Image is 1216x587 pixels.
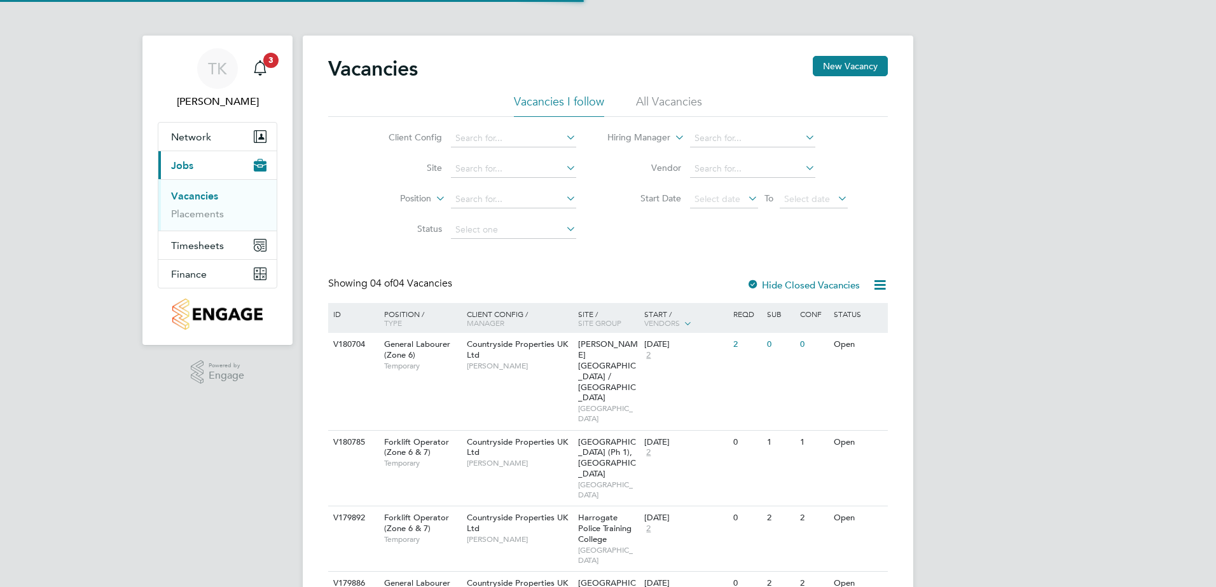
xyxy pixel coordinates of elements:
input: Search for... [690,160,815,178]
span: General Labourer (Zone 6) [384,339,450,360]
span: 2 [644,447,653,458]
span: [PERSON_NAME] [467,361,572,371]
label: Status [369,223,442,234]
nav: Main navigation [142,36,293,345]
span: Select date [694,193,740,205]
div: 1 [764,431,797,454]
div: 2 [764,506,797,530]
span: Engage [209,370,244,381]
span: Harrogate Police Training College [578,512,632,544]
span: Powered by [209,360,244,371]
button: Finance [158,260,277,288]
input: Search for... [451,191,576,208]
a: 3 [247,48,273,89]
span: Manager [467,318,504,328]
div: [DATE] [644,437,727,448]
span: 04 Vacancies [370,277,452,290]
a: Placements [171,208,224,220]
label: Vendor [608,162,681,173]
input: Search for... [690,130,815,147]
div: Client Config / [464,303,575,334]
span: Network [171,131,211,143]
span: Site Group [578,318,621,328]
span: Countryside Properties UK Ltd [467,339,568,360]
div: Open [831,431,886,454]
span: [PERSON_NAME] [467,458,572,468]
label: Start Date [608,192,681,204]
img: countryside-properties-logo-retina.png [172,299,262,330]
span: [GEOGRAPHIC_DATA] [578,545,639,565]
div: Open [831,506,886,530]
div: [DATE] [644,339,727,350]
span: [GEOGRAPHIC_DATA] [578,403,639,423]
li: All Vacancies [636,94,702,117]
span: Finance [171,268,207,280]
div: V179892 [330,506,375,530]
span: 2 [644,523,653,534]
div: 0 [730,506,763,530]
li: Vacancies I follow [514,94,604,117]
button: Timesheets [158,231,277,259]
label: Site [369,162,442,173]
a: TK[PERSON_NAME] [158,48,277,109]
button: New Vacancy [813,56,888,76]
span: Tyler Kelly [158,94,277,109]
span: Timesheets [171,240,224,252]
span: Jobs [171,159,193,172]
span: TK [208,60,227,77]
label: Client Config [369,132,442,143]
span: 3 [263,53,279,68]
input: Search for... [451,160,576,178]
div: V180785 [330,431,375,454]
div: Jobs [158,179,277,231]
div: ID [330,303,375,325]
div: Position / [375,303,464,334]
span: [GEOGRAPHIC_DATA] (Ph 1), [GEOGRAPHIC_DATA] [578,436,636,480]
span: Countryside Properties UK Ltd [467,436,568,458]
span: [PERSON_NAME] [467,534,572,544]
button: Jobs [158,151,277,179]
span: Temporary [384,458,460,468]
span: Temporary [384,361,460,371]
div: 0 [730,431,763,454]
div: 0 [764,333,797,356]
button: Network [158,123,277,151]
a: Go to home page [158,299,277,330]
div: Status [831,303,886,325]
span: Forklift Operator (Zone 6 & 7) [384,512,449,534]
div: 2 [730,333,763,356]
span: Vendors [644,318,680,328]
div: [DATE] [644,513,727,523]
div: Conf [797,303,830,325]
input: Select one [451,221,576,239]
label: Hiring Manager [597,132,670,144]
span: Temporary [384,534,460,544]
input: Search for... [451,130,576,147]
span: [GEOGRAPHIC_DATA] [578,480,639,499]
div: 2 [797,506,830,530]
span: Forklift Operator (Zone 6 & 7) [384,436,449,458]
div: Open [831,333,886,356]
div: Reqd [730,303,763,325]
div: V180704 [330,333,375,356]
div: Sub [764,303,797,325]
div: Showing [328,277,455,290]
label: Position [358,192,431,205]
div: 0 [797,333,830,356]
span: To [761,190,777,206]
span: 2 [644,350,653,361]
span: Type [384,318,402,328]
h2: Vacancies [328,56,418,81]
div: Start / [641,303,730,335]
div: 1 [797,431,830,454]
span: [PERSON_NAME][GEOGRAPHIC_DATA] / [GEOGRAPHIC_DATA] [578,339,638,403]
a: Powered byEngage [191,360,245,384]
a: Vacancies [171,190,218,202]
span: Select date [784,193,830,205]
span: 04 of [370,277,393,290]
span: Countryside Properties UK Ltd [467,512,568,534]
label: Hide Closed Vacancies [747,279,860,291]
div: Site / [575,303,642,334]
